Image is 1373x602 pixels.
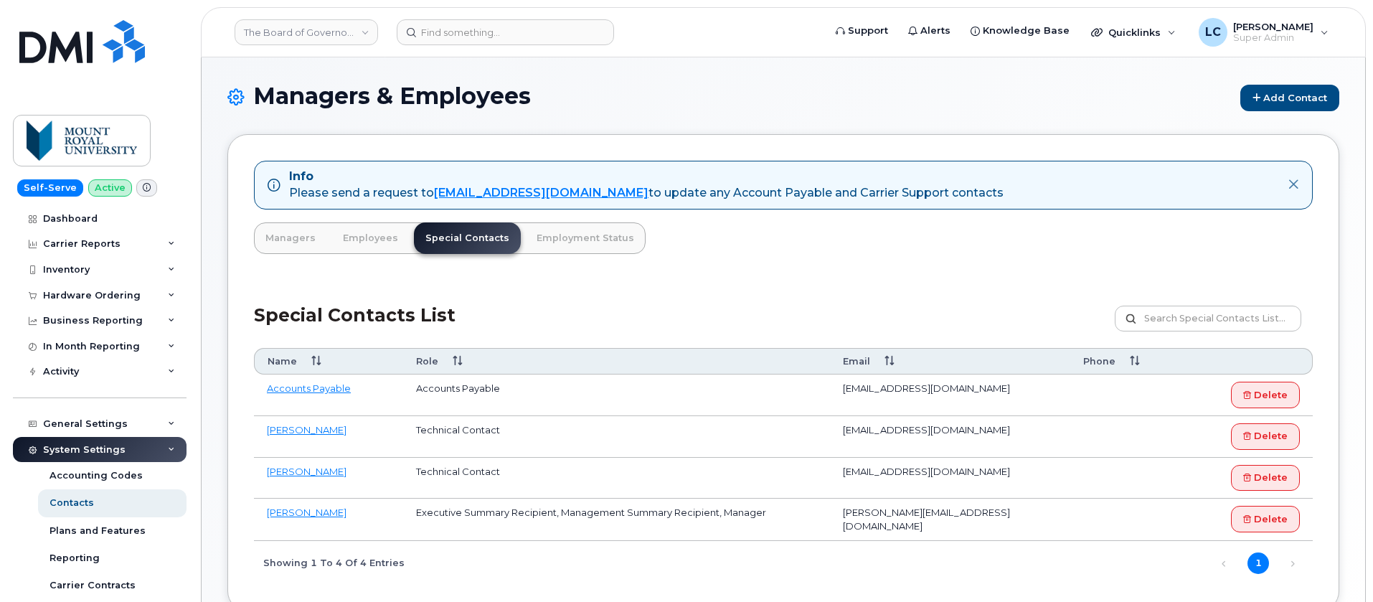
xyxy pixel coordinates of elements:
[1231,423,1300,450] a: Delete
[267,466,346,477] a: [PERSON_NAME]
[1231,382,1300,408] a: Delete
[403,375,830,416] td: Accounts Payable
[267,382,351,394] a: Accounts Payable
[1231,506,1300,532] a: Delete
[403,416,830,458] td: Technical Contact
[830,416,1070,458] td: [EMAIL_ADDRESS][DOMAIN_NAME]
[289,169,313,183] strong: Info
[414,222,521,254] a: Special Contacts
[331,222,410,254] a: Employees
[1282,552,1303,574] a: Next
[434,186,648,199] a: [EMAIL_ADDRESS][DOMAIN_NAME]
[1247,552,1269,574] a: 1
[830,375,1070,416] td: [EMAIL_ADDRESS][DOMAIN_NAME]
[254,306,456,348] h2: Special Contacts List
[1240,85,1339,111] a: Add Contact
[830,348,1070,375] th: Email: activate to sort column ascending
[403,348,830,375] th: Role: activate to sort column ascending
[227,83,1339,111] h1: Managers & Employees
[254,550,405,575] div: Showing 1 to 4 of 4 entries
[403,499,830,540] td: Executive Summary Recipient, Management Summary Recipient, Manager
[1231,465,1300,492] a: Delete
[830,458,1070,499] td: [EMAIL_ADDRESS][DOMAIN_NAME]
[1213,552,1235,574] a: Previous
[289,185,1004,202] div: Please send a request to to update any Account Payable and Carrier Support contacts
[267,424,346,436] a: [PERSON_NAME]
[254,222,327,254] a: Managers
[830,499,1070,540] td: [PERSON_NAME][EMAIL_ADDRESS][DOMAIN_NAME]
[254,348,403,375] th: Name: activate to sort column ascending
[525,222,646,254] a: Employment Status
[403,458,830,499] td: Technical Contact
[267,507,346,518] a: [PERSON_NAME]
[1070,348,1181,375] th: Phone: activate to sort column ascending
